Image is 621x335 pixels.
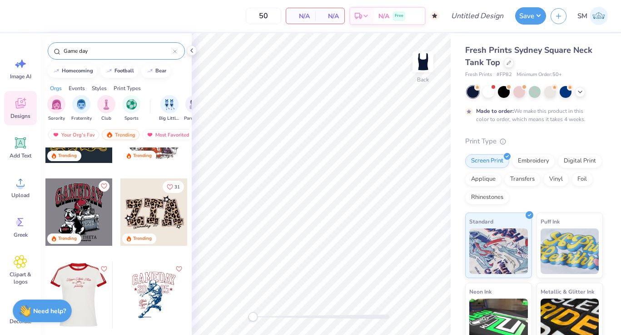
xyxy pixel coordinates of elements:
[189,99,200,110] img: Parent's Weekend Image
[465,136,603,147] div: Print Type
[541,287,594,296] span: Metallic & Glitter Ink
[71,95,92,122] button: filter button
[48,64,97,78] button: homecoming
[146,68,154,74] img: trend_line.gif
[174,185,180,189] span: 31
[517,71,562,79] span: Minimum Order: 50 +
[58,152,77,159] div: Trending
[92,84,107,92] div: Styles
[126,99,137,110] img: Sports Image
[164,99,174,110] img: Big Little Reveal Image
[159,115,180,122] span: Big Little Reveal
[159,95,180,122] div: filter for Big Little Reveal
[10,318,31,325] span: Decorate
[114,68,134,73] div: football
[248,312,258,321] div: Accessibility label
[71,95,92,122] div: filter for Fraternity
[101,99,111,110] img: Club Image
[395,13,403,19] span: Free
[465,71,492,79] span: Fresh Prints
[184,95,205,122] button: filter button
[174,264,184,274] button: Like
[47,95,65,122] button: filter button
[465,173,502,186] div: Applique
[124,115,139,122] span: Sports
[122,95,140,122] div: filter for Sports
[184,115,205,122] span: Parent's Weekend
[417,76,429,84] div: Back
[47,95,65,122] div: filter for Sorority
[476,107,514,115] strong: Made to order:
[100,64,138,78] button: football
[71,115,92,122] span: Fraternity
[99,181,109,192] button: Like
[97,95,115,122] div: filter for Club
[14,231,28,239] span: Greek
[504,173,541,186] div: Transfers
[63,46,173,56] input: Try "Alpha"
[10,112,30,120] span: Designs
[465,154,509,168] div: Screen Print
[51,99,62,110] img: Sorority Image
[50,84,62,92] div: Orgs
[476,107,588,123] div: We make this product in this color to order, which means it takes 4 weeks.
[53,68,60,74] img: trend_line.gif
[122,95,140,122] button: filter button
[512,154,555,168] div: Embroidery
[155,68,166,73] div: bear
[133,152,152,159] div: Trending
[321,11,339,21] span: N/A
[469,287,492,296] span: Neon Ink
[97,95,115,122] button: filter button
[114,84,141,92] div: Print Types
[163,181,184,193] button: Like
[105,68,113,74] img: trend_line.gif
[99,264,109,274] button: Like
[465,191,509,204] div: Rhinestones
[76,99,86,110] img: Fraternity Image
[469,217,493,226] span: Standard
[541,217,560,226] span: Puff Ink
[246,8,281,24] input: – –
[10,73,31,80] span: Image AI
[62,68,93,73] div: homecoming
[543,173,569,186] div: Vinyl
[497,71,512,79] span: # FP82
[573,7,612,25] a: SM
[141,64,170,78] button: bear
[515,7,546,25] button: Save
[577,11,587,21] span: SM
[11,192,30,199] span: Upload
[184,95,205,122] div: filter for Parent's Weekend
[106,132,113,138] img: trending.gif
[142,129,194,140] div: Most Favorited
[465,45,592,68] span: Fresh Prints Sydney Square Neck Tank Top
[69,84,85,92] div: Events
[469,228,528,274] img: Standard
[133,235,152,242] div: Trending
[378,11,389,21] span: N/A
[159,95,180,122] button: filter button
[541,228,599,274] img: Puff Ink
[101,115,111,122] span: Club
[590,7,608,25] img: Savannah Martin
[58,235,77,242] div: Trending
[444,7,511,25] input: Untitled Design
[5,271,35,285] span: Clipart & logos
[10,152,31,159] span: Add Text
[102,129,139,140] div: Trending
[48,115,65,122] span: Sorority
[414,53,432,71] img: Back
[146,132,154,138] img: most_fav.gif
[571,173,593,186] div: Foil
[33,307,66,315] strong: Need help?
[52,132,60,138] img: most_fav.gif
[48,129,99,140] div: Your Org's Fav
[292,11,310,21] span: N/A
[558,154,602,168] div: Digital Print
